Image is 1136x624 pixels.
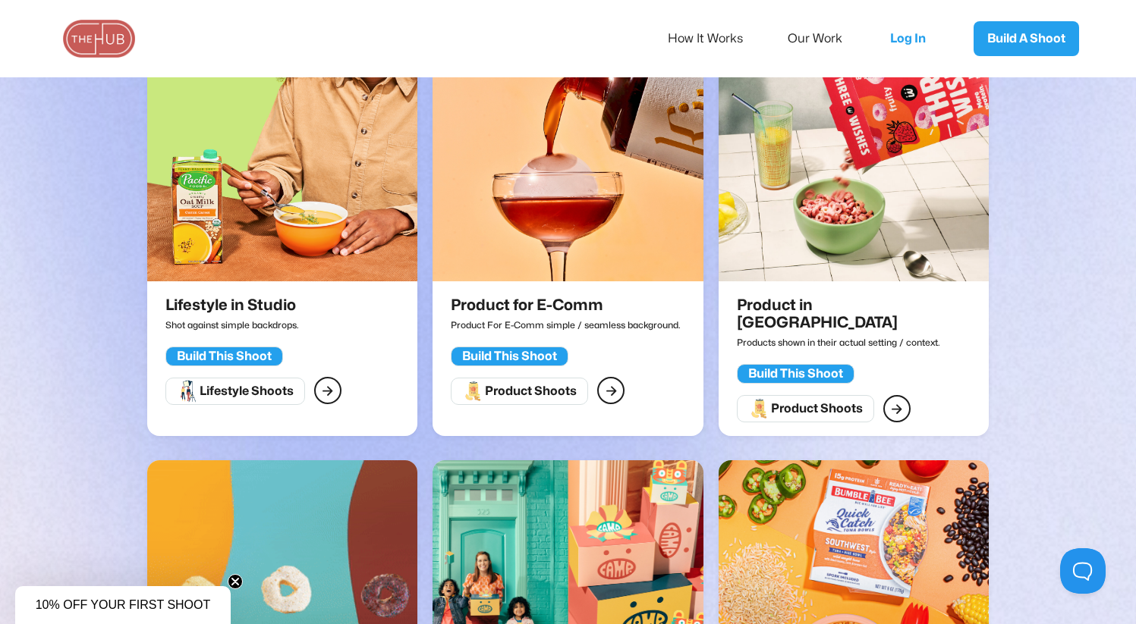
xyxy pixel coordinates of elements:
iframe: Toggle Customer Support [1060,548,1106,594]
div:  [891,399,902,419]
h2: Product in [GEOGRAPHIC_DATA] [737,296,971,332]
div:  [322,381,333,400]
a: Build A Shoot [974,21,1079,56]
div: Build This Shoot [177,349,272,364]
span: 10% OFF YOUR FIRST SHOOT [36,598,211,611]
a: How It Works [668,23,763,55]
div: Product Shoots [771,401,863,416]
img: Product Shoots [748,397,771,420]
img: Product for E-Comm [433,8,703,281]
p: Products shown in their actual setting / context. [737,331,977,353]
a:  [597,377,625,404]
img: Product in Situ [719,8,989,281]
a: Product for E-Comm [433,8,703,296]
div: Build This Shoot [462,349,557,364]
p: Product For E-Comm simple / seamless background. [451,314,681,335]
a:  [883,395,911,422]
img: Product Shoots [462,380,485,403]
h2: Product for E-Comm [451,296,674,314]
img: Lifestyle Shoots [177,380,200,403]
a: Build This Shoot [165,343,283,366]
img: Lifestyle in Studio [147,8,417,281]
a: Build This Shoot [451,343,568,366]
a: Lifestyle in Studio [147,8,417,296]
h2: Lifestyle in Studio [165,296,296,314]
a: Log In [875,14,951,64]
a: Product in Situ [719,8,989,296]
p: Shot against simple backdrops. [165,314,303,335]
div: Build This Shoot [748,366,843,381]
a: Build This Shoot [737,360,854,384]
a: Our Work [788,23,863,55]
div: Product Shoots [485,384,577,399]
a:  [314,377,341,404]
div: Lifestyle Shoots [200,384,294,399]
button: Close teaser [228,574,243,589]
div:  [606,381,617,400]
div: 10% OFF YOUR FIRST SHOOTClose teaser [15,586,231,624]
